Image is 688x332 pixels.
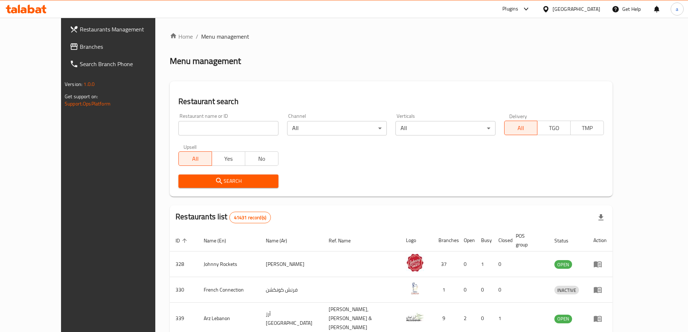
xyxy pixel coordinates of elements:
span: Status [554,236,578,245]
h2: Restaurants list [176,211,271,223]
th: Logo [400,229,433,251]
div: Menu [593,285,607,294]
th: Closed [493,229,510,251]
span: TGO [540,123,568,133]
span: POS group [516,232,540,249]
span: 1.0.0 [83,79,95,89]
span: Ref. Name [329,236,360,245]
input: Search for restaurant name or ID.. [178,121,278,135]
span: INACTIVE [554,286,579,294]
button: TGO [537,121,571,135]
div: All [395,121,495,135]
span: Yes [215,154,242,164]
span: Search [184,177,272,186]
td: 0 [493,251,510,277]
button: All [178,151,212,166]
span: Name (Ar) [266,236,297,245]
span: TMP [574,123,601,133]
td: 1 [475,251,493,277]
span: a [676,5,678,13]
td: 0 [493,277,510,303]
td: Johnny Rockets [198,251,260,277]
th: Branches [433,229,458,251]
span: Get support on: [65,92,98,101]
li: / [196,32,198,41]
button: Yes [212,151,245,166]
a: Restaurants Management [64,21,176,38]
div: Total records count [229,212,271,223]
a: Search Branch Phone [64,55,176,73]
span: Version: [65,79,82,89]
th: Busy [475,229,493,251]
span: Restaurants Management [80,25,170,34]
td: [PERSON_NAME] [260,251,323,277]
td: 328 [170,251,198,277]
td: French Connection [198,277,260,303]
th: Open [458,229,475,251]
td: 0 [458,277,475,303]
button: All [504,121,538,135]
span: Search Branch Phone [80,60,170,68]
th: Action [588,229,613,251]
img: French Connection [406,279,424,297]
a: Branches [64,38,176,55]
td: فرنش كونكشن [260,277,323,303]
nav: breadcrumb [170,32,613,41]
td: 0 [458,251,475,277]
button: TMP [570,121,604,135]
td: 330 [170,277,198,303]
span: Branches [80,42,170,51]
td: 0 [475,277,493,303]
div: Menu [593,260,607,268]
span: Menu management [201,32,249,41]
span: All [507,123,535,133]
span: All [182,154,209,164]
span: 41431 record(s) [230,214,271,221]
img: Arz Lebanon [406,308,424,326]
button: No [245,151,278,166]
h2: Menu management [170,55,241,67]
a: Support.OpsPlatform [65,99,111,108]
span: No [248,154,276,164]
button: Search [178,174,278,188]
img: Johnny Rockets [406,254,424,272]
div: Export file [592,209,610,226]
div: Plugins [502,5,518,13]
span: ID [176,236,189,245]
a: Home [170,32,193,41]
span: OPEN [554,260,572,269]
label: Delivery [509,113,527,118]
td: 1 [433,277,458,303]
div: Menu [593,314,607,323]
td: 37 [433,251,458,277]
span: Name (En) [204,236,235,245]
h2: Restaurant search [178,96,604,107]
span: OPEN [554,315,572,323]
label: Upsell [183,144,197,149]
div: [GEOGRAPHIC_DATA] [553,5,600,13]
div: All [287,121,387,135]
